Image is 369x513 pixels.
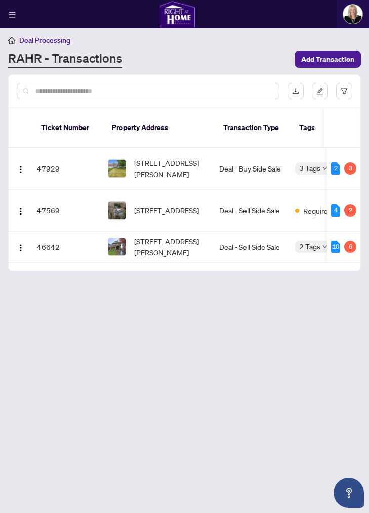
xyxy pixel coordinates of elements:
button: filter [336,83,352,99]
button: edit [312,83,328,99]
span: Deal Processing [19,36,70,45]
td: Deal - Sell Side Sale [215,190,291,232]
span: [STREET_ADDRESS][PERSON_NAME] [134,236,211,258]
span: down [322,166,327,171]
div: 4 [331,204,340,217]
button: Logo [13,160,29,177]
img: Logo [17,244,25,252]
button: Add Transaction [295,51,361,68]
span: [STREET_ADDRESS][PERSON_NAME] [134,157,211,180]
div: 3 [344,162,356,175]
th: Ticket Number [33,108,104,148]
span: menu [9,11,16,18]
span: [STREET_ADDRESS] [134,205,199,216]
img: thumbnail-img [108,238,126,255]
td: 47929 [33,148,104,190]
span: 3 Tags [299,162,320,174]
span: Add Transaction [301,51,354,67]
span: 2 Tags [299,241,320,252]
a: RAHR - Transactions [8,50,122,68]
button: Logo [13,239,29,255]
td: 47569 [33,190,104,232]
img: Logo [17,207,25,216]
span: download [292,88,299,95]
button: download [288,83,304,99]
img: Profile Icon [343,5,362,24]
td: Deal - Buy Side Sale [215,148,291,190]
button: Open asap [334,478,364,508]
span: Requires Additional Docs [303,205,369,217]
div: 10 [331,241,340,253]
div: 2 [344,204,356,217]
img: thumbnail-img [108,160,126,177]
button: Logo [13,202,29,219]
img: thumbnail-img [108,202,126,219]
span: down [322,244,327,249]
th: Property Address [104,108,215,148]
span: filter [341,88,348,95]
th: Transaction Type [215,108,291,148]
span: home [8,37,15,44]
div: 2 [331,162,340,175]
span: edit [316,88,323,95]
td: Deal - Sell Side Sale [215,232,291,263]
td: 46642 [33,232,104,263]
img: Logo [17,165,25,174]
div: 6 [344,241,356,253]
